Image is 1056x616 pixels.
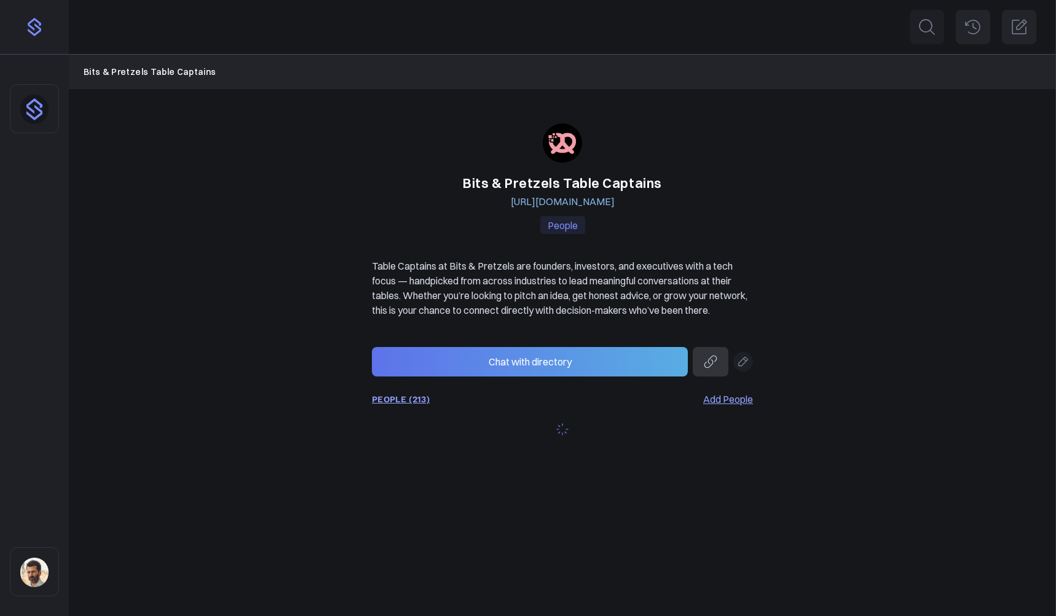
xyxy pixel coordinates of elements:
[540,216,585,234] p: People
[372,259,753,318] p: Table Captains at Bits & Pretzels are founders, investors, and executives with a tech focus — han...
[543,123,582,163] img: bitsandpretzels.com
[84,65,216,79] a: Bits & Pretzels Table Captains
[511,195,615,208] a: [URL][DOMAIN_NAME]
[372,173,753,194] h1: Bits & Pretzels Table Captains
[372,394,430,404] a: PEOPLE (213)
[25,17,44,37] img: purple-logo-f4f985042447f6d3a21d9d2f6d8e0030207d587b440d52f708815e5968048218.png
[372,347,688,376] button: Chat with directory
[84,65,1041,79] nav: Breadcrumb
[703,392,753,407] a: Add People
[20,95,49,124] img: dhnou9yomun9587rl8johsq6w6vr
[20,558,49,587] img: sqr4epb0z8e5jm577i6jxqftq3ng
